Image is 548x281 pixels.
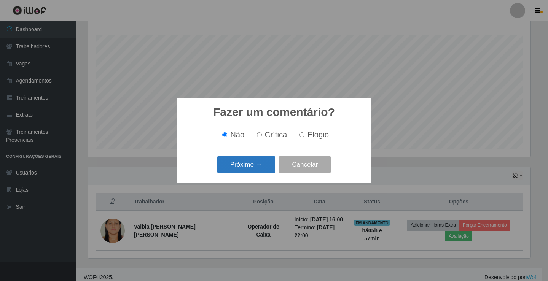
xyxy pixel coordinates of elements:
span: Crítica [265,130,287,139]
h2: Fazer um comentário? [213,105,335,119]
input: Elogio [299,132,304,137]
button: Cancelar [279,156,331,174]
span: Elogio [307,130,329,139]
button: Próximo → [217,156,275,174]
input: Crítica [257,132,262,137]
input: Não [222,132,227,137]
span: Não [230,130,244,139]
